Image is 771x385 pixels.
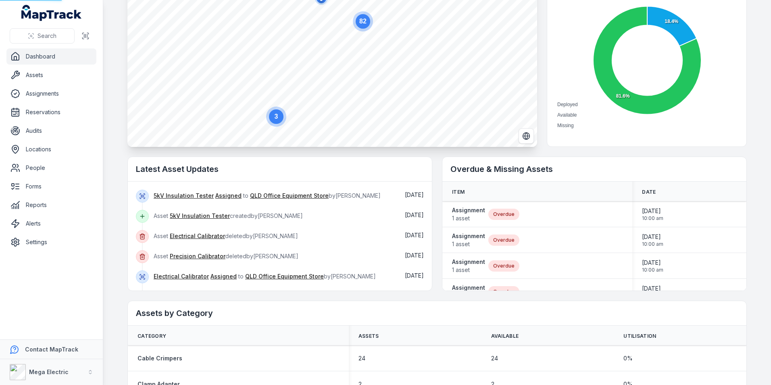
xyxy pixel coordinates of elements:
[642,259,663,267] span: [DATE]
[215,192,242,200] a: Assigned
[170,232,225,240] a: Electrical Calibrator
[488,286,519,297] div: Overdue
[405,232,424,239] span: [DATE]
[623,354,633,362] span: 0 %
[405,211,424,218] time: 29/08/2025, 10:43:42 am
[452,232,485,248] a: Assignment1 asset
[488,260,519,272] div: Overdue
[154,253,298,259] span: Asset deleted by [PERSON_NAME]
[450,163,738,175] h2: Overdue & Missing Assets
[6,123,96,139] a: Audits
[154,232,298,239] span: Asset deleted by [PERSON_NAME]
[29,368,69,375] strong: Mega Electric
[6,104,96,120] a: Reservations
[25,346,78,353] strong: Contact MapTrack
[6,48,96,65] a: Dashboard
[452,214,485,222] span: 1 asset
[405,252,424,259] span: [DATE]
[6,67,96,83] a: Assets
[405,272,424,279] time: 29/08/2025, 10:37:02 am
[170,212,230,220] a: 5kV Insulation Tester
[405,191,424,198] time: 29/08/2025, 10:46:11 am
[154,192,214,200] a: 5kV Insulation Tester
[488,234,519,246] div: Overdue
[452,284,485,300] a: Assignment
[452,206,485,214] strong: Assignment
[138,333,166,339] span: Category
[405,232,424,239] time: 29/08/2025, 10:39:12 am
[452,266,485,274] span: 1 asset
[452,258,485,266] strong: Assignment
[642,259,663,273] time: 30/01/2025, 10:00:00 am
[245,272,324,280] a: QLD Office Equipment Store
[452,240,485,248] span: 1 asset
[10,28,75,44] button: Search
[642,207,663,215] span: [DATE]
[405,211,424,218] span: [DATE]
[136,163,424,175] h2: Latest Asset Updates
[6,141,96,157] a: Locations
[452,189,465,195] span: Item
[138,354,182,362] a: Cable Crimpers
[557,102,578,107] span: Deployed
[642,233,663,241] span: [DATE]
[6,160,96,176] a: People
[452,284,485,292] strong: Assignment
[642,207,663,222] time: 30/04/2025, 10:00:00 am
[6,234,96,250] a: Settings
[491,333,519,339] span: Available
[358,333,379,339] span: Assets
[452,206,485,222] a: Assignment1 asset
[642,233,663,247] time: 30/01/2025, 10:00:00 am
[642,267,663,273] span: 10:00 am
[6,178,96,195] a: Forms
[488,209,519,220] div: Overdue
[6,197,96,213] a: Reports
[275,113,278,120] text: 3
[154,273,376,280] span: to by [PERSON_NAME]
[136,308,738,319] h2: Assets by Category
[491,354,498,362] span: 24
[405,272,424,279] span: [DATE]
[6,86,96,102] a: Assignments
[21,5,82,21] a: MapTrack
[642,189,656,195] span: Date
[154,192,381,199] span: to by [PERSON_NAME]
[642,241,663,247] span: 10:00 am
[623,333,656,339] span: Utilisation
[6,216,96,232] a: Alerts
[557,123,574,128] span: Missing
[154,212,303,219] span: Asset created by [PERSON_NAME]
[154,272,209,280] a: Electrical Calibrator
[250,192,329,200] a: QLD Office Equipment Store
[519,128,534,144] button: Switch to Satellite View
[452,232,485,240] strong: Assignment
[405,191,424,198] span: [DATE]
[642,285,663,293] span: [DATE]
[452,258,485,274] a: Assignment1 asset
[359,18,367,25] text: 82
[642,285,663,299] time: 30/01/2025, 10:00:00 am
[210,272,237,280] a: Assigned
[405,252,424,259] time: 29/08/2025, 10:39:12 am
[170,252,225,260] a: Precision Calibrator
[38,32,56,40] span: Search
[557,112,577,118] span: Available
[358,354,365,362] span: 24
[642,215,663,222] span: 10:00 am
